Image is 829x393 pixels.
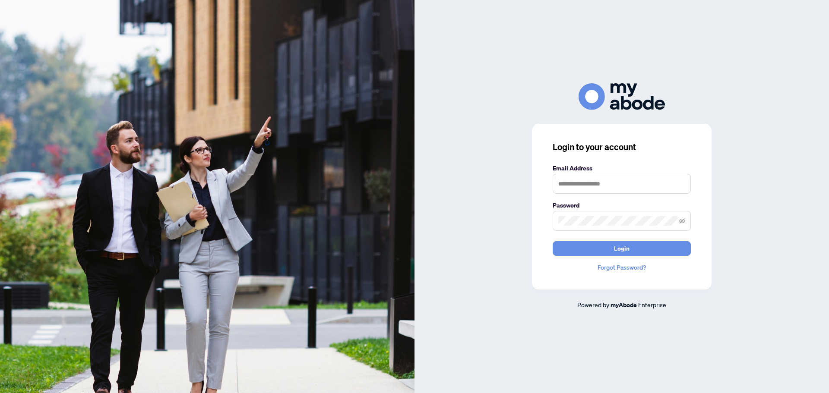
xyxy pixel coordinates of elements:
[579,83,665,110] img: ma-logo
[553,263,691,272] a: Forgot Password?
[614,242,630,255] span: Login
[553,163,691,173] label: Email Address
[553,201,691,210] label: Password
[577,301,609,308] span: Powered by
[679,218,685,224] span: eye-invisible
[553,241,691,256] button: Login
[638,301,666,308] span: Enterprise
[611,300,637,310] a: myAbode
[553,141,691,153] h3: Login to your account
